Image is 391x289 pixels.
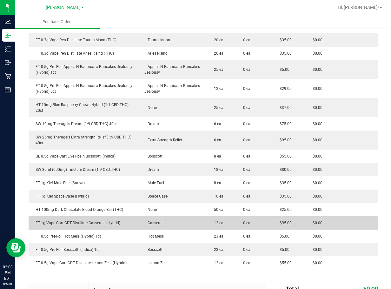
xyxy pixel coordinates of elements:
[32,207,137,212] div: HT 100mg Dark Chocolate Blood Orange Bar (THC)
[144,84,200,94] span: Apples N Bananas x Pancakes Jealousy
[211,261,223,265] span: 12 ea
[309,181,322,185] span: $0.00
[243,167,250,172] span: 0 ea
[243,180,250,186] span: 0 ea
[211,181,221,185] span: 8 ea
[276,207,292,212] span: $25.00
[276,167,292,172] span: $80.00
[32,233,137,239] div: FT 0.5g Pre-Roll Hot Mess (Hybrid) 1ct
[309,51,322,56] span: $0.00
[32,102,137,113] div: HT 10mg Blue Raspberry Chews Hybrid (1:1 CBD:THC) 20ct
[276,105,292,110] span: $37.00
[243,233,250,239] span: 0 ea
[309,122,322,126] span: $0.00
[243,193,250,199] span: 0 ea
[32,153,137,159] div: GL 0.5g Vape Cart Live Rosin Bosscotti (Indica)
[144,64,200,75] span: Apples N Bananas x Pancakes Jealousy
[309,247,322,252] span: $0.00
[5,73,11,79] inline-svg: Retail
[211,207,223,212] span: 50 ea
[32,220,137,226] div: FT 1g Vape Cart CDT Distillate Gasserole (Hybrid)
[144,207,157,212] span: None
[144,105,157,110] span: None
[243,220,250,226] span: 0 ea
[32,193,137,199] div: FT 1g Kief Space Case (Hybrid)
[211,167,223,172] span: 18 ea
[144,234,164,239] span: Hot Mess
[3,264,12,281] p: 02:00 PM EDT
[276,51,292,56] span: $35.00
[276,234,289,239] span: $5.00
[276,86,292,91] span: $29.00
[6,238,25,257] iframe: Resource center
[243,105,250,111] span: 0 ea
[32,83,137,94] div: FT 0.5g Pre-Roll Apples N Bananas x Pancakes Jealousy (Hybrid) 5ct
[243,137,250,143] span: 0 ea
[5,87,11,93] inline-svg: Reports
[34,19,81,25] span: Purchase Orders
[211,122,221,126] span: 6 ea
[243,247,250,252] span: 0 ea
[32,64,137,75] div: FT 0.5g Pre-Roll Apples N Bananas x Pancakes Jealousy (Hybrid) 1ct
[243,260,250,266] span: 0 ea
[32,37,137,43] div: FT 0.3g Vape Pen Distillate Taurus Moon (THC)
[5,59,11,66] inline-svg: Outbound
[144,51,168,56] span: Aries Rising
[144,38,170,42] span: Taurus Moon
[276,154,292,158] span: $55.00
[211,67,223,72] span: 25 ea
[211,194,223,198] span: 16 ea
[276,221,292,225] span: $95.00
[211,86,223,91] span: 12 ea
[309,86,322,91] span: $0.00
[144,154,163,158] span: Bosscotti
[309,234,322,239] span: $0.00
[243,86,250,91] span: 0 ea
[15,15,100,29] a: Purchase Orders
[5,32,11,38] inline-svg: Inbound
[5,18,11,25] inline-svg: Analytics
[211,38,223,42] span: 20 ea
[338,5,379,10] span: Hi, [PERSON_NAME]!
[309,261,322,265] span: $0.00
[32,247,137,252] div: FT 0.5g Pre-Roll Bosscotti (Indica) 1ct
[32,167,137,172] div: SW 30ml (600mg) Tincture Dream (1:9 CBD:THC)
[211,247,223,252] span: 23 ea
[5,46,11,52] inline-svg: Inventory
[144,181,164,185] span: Mule Fuel
[32,121,137,127] div: SW 10mg Theragels Dream (1:9 CBD:THC) 40ct
[243,121,250,127] span: 0 ea
[243,50,250,56] span: 0 ea
[211,234,223,239] span: 23 ea
[144,261,168,265] span: Lemon Zest
[46,5,81,10] span: [PERSON_NAME]
[309,194,322,198] span: $0.00
[276,194,292,198] span: $35.00
[309,38,322,42] span: $0.00
[32,260,137,266] div: FT 0.5g Vape Cart CDT Distillate Lemon Zest (Hybrid)
[144,247,163,252] span: Bosscotti
[276,67,289,72] span: $5.00
[276,122,292,126] span: $75.00
[3,281,12,286] p: 09/20
[309,105,322,110] span: $0.00
[32,180,137,186] div: FT 1g Kief Mule Fuel (Sativa)
[309,221,322,225] span: $0.00
[309,167,322,172] span: $0.00
[211,154,221,158] span: 8 ea
[276,247,289,252] span: $5.00
[276,138,292,142] span: $95.00
[276,181,292,185] span: $35.00
[309,138,322,142] span: $0.00
[243,37,250,43] span: 0 ea
[243,67,250,72] span: 0 ea
[276,38,292,42] span: $35.00
[144,122,159,126] span: Dream
[211,138,221,142] span: 6 ea
[243,207,250,212] span: 0 ea
[211,221,223,225] span: 12 ea
[211,105,223,110] span: 25 ea
[32,134,137,146] div: SW 25mg Theragels Extra Strength Relief (1:9 CBD:THC) 40ct
[309,154,322,158] span: $0.00
[276,261,292,265] span: $55.00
